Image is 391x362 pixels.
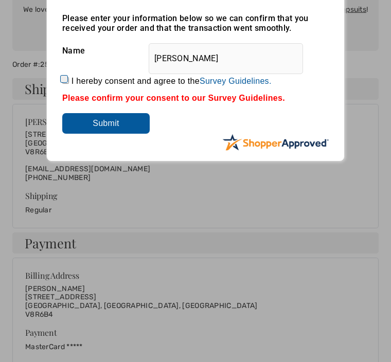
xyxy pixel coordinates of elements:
[200,77,272,85] a: Survey Guidelines.
[62,13,329,33] div: Please enter your information below so we can confirm that you received your order and that the t...
[72,77,272,86] label: I hereby consent and agree to the
[62,38,329,64] div: Name
[62,113,150,134] input: Submit
[62,94,329,103] div: Please confirm your consent to our Survey Guidelines.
